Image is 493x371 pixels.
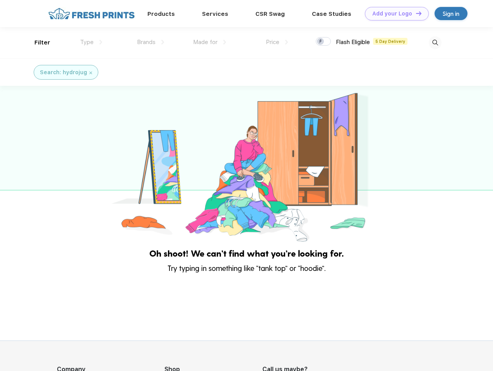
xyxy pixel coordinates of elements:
[80,39,94,46] span: Type
[372,10,412,17] div: Add your Logo
[89,71,92,74] img: filter_cancel.svg
[161,40,164,44] img: dropdown.png
[435,7,467,20] a: Sign in
[285,40,288,44] img: dropdown.png
[40,68,87,77] div: Search: hydrojug
[193,39,217,46] span: Made for
[223,40,226,44] img: dropdown.png
[99,40,102,44] img: dropdown.png
[34,38,50,47] div: Filter
[336,39,370,46] span: Flash Eligible
[416,11,421,15] img: DT
[443,9,459,18] div: Sign in
[46,7,137,20] img: fo%20logo%202.webp
[147,10,175,17] a: Products
[137,39,156,46] span: Brands
[266,39,279,46] span: Price
[429,36,442,49] img: desktop_search.svg
[373,38,407,45] span: 5 Day Delivery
